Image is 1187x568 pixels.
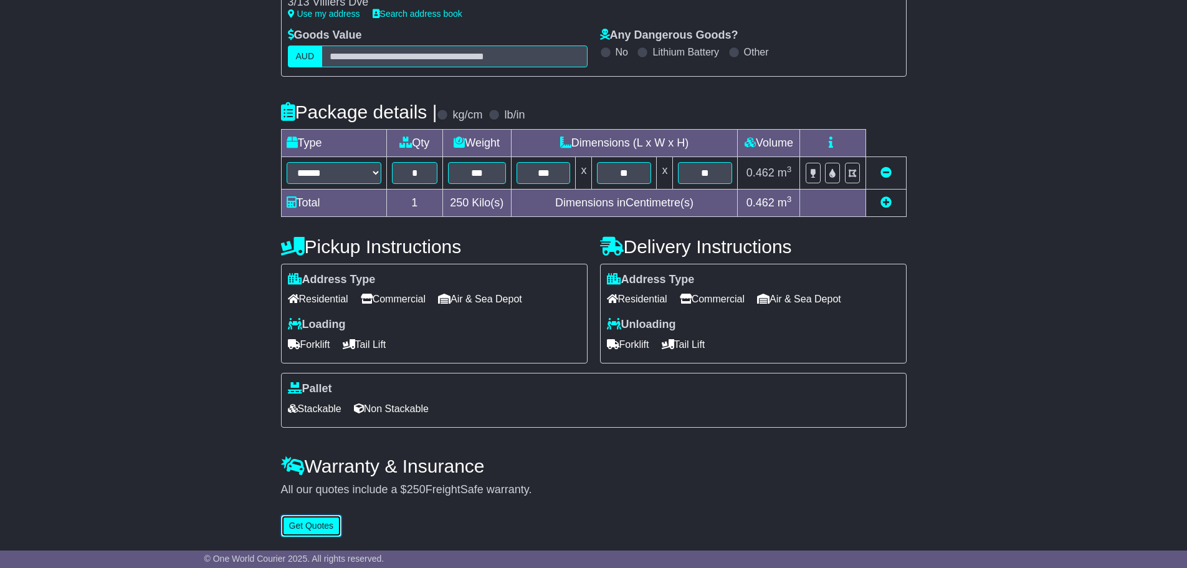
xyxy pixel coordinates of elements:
[600,236,907,257] h4: Delivery Instructions
[281,102,437,122] h4: Package details |
[576,156,592,189] td: x
[607,289,667,309] span: Residential
[657,156,673,189] td: x
[288,335,330,354] span: Forklift
[288,382,332,396] label: Pallet
[288,46,323,67] label: AUD
[757,289,841,309] span: Air & Sea Depot
[778,196,792,209] span: m
[288,273,376,287] label: Address Type
[281,483,907,497] div: All our quotes include a $ FreightSafe warranty.
[607,318,676,332] label: Unloading
[442,129,511,156] td: Weight
[778,166,792,179] span: m
[281,515,342,537] button: Get Quotes
[288,9,360,19] a: Use my address
[281,189,386,216] td: Total
[662,335,705,354] span: Tail Lift
[438,289,522,309] span: Air & Sea Depot
[361,289,426,309] span: Commercial
[880,196,892,209] a: Add new item
[787,165,792,174] sup: 3
[746,196,775,209] span: 0.462
[281,129,386,156] td: Type
[442,189,511,216] td: Kilo(s)
[652,46,719,58] label: Lithium Battery
[600,29,738,42] label: Any Dangerous Goods?
[746,166,775,179] span: 0.462
[504,108,525,122] label: lb/in
[880,166,892,179] a: Remove this item
[680,289,745,309] span: Commercial
[616,46,628,58] label: No
[288,318,346,332] label: Loading
[343,335,386,354] span: Tail Lift
[744,46,769,58] label: Other
[354,399,429,418] span: Non Stackable
[738,129,800,156] td: Volume
[407,483,426,496] span: 250
[281,236,588,257] h4: Pickup Instructions
[607,335,649,354] span: Forklift
[386,189,442,216] td: 1
[288,29,362,42] label: Goods Value
[511,129,738,156] td: Dimensions (L x W x H)
[607,273,695,287] label: Address Type
[281,456,907,476] h4: Warranty & Insurance
[373,9,462,19] a: Search address book
[452,108,482,122] label: kg/cm
[386,129,442,156] td: Qty
[450,196,469,209] span: 250
[288,289,348,309] span: Residential
[787,195,792,204] sup: 3
[511,189,738,216] td: Dimensions in Centimetre(s)
[288,399,341,418] span: Stackable
[204,554,384,564] span: © One World Courier 2025. All rights reserved.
